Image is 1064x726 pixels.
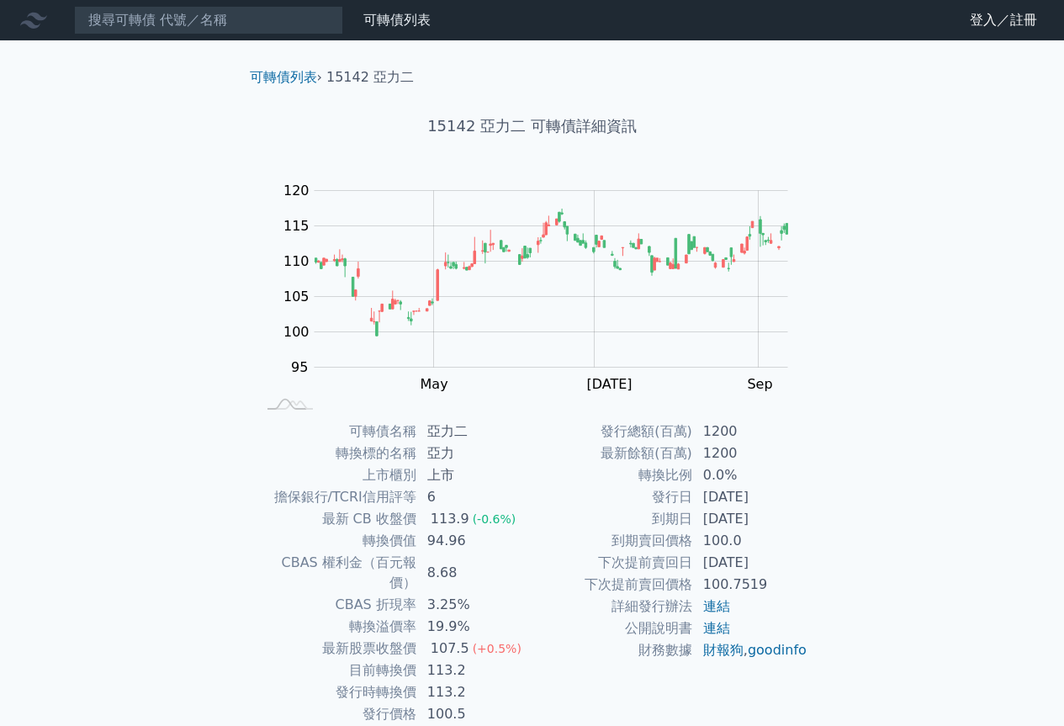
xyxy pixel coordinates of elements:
td: 最新 CB 收盤價 [257,508,417,530]
td: 100.0 [693,530,808,552]
td: 19.9% [417,616,532,638]
tspan: 105 [283,289,310,305]
td: 可轉債名稱 [257,421,417,442]
input: 搜尋可轉債 代號／名稱 [74,6,343,34]
td: 6 [417,486,532,508]
tspan: Sep [747,376,772,392]
td: 擔保銀行/TCRI信用評等 [257,486,417,508]
td: 亞力二 [417,421,532,442]
span: (+0.5%) [473,642,521,655]
td: 發行價格 [257,703,417,725]
tspan: 115 [283,218,310,234]
td: 目前轉換價 [257,660,417,681]
td: 到期賣回價格 [532,530,693,552]
td: 亞力 [417,442,532,464]
td: 詳細發行辦法 [532,596,693,617]
a: 連結 [703,620,730,636]
td: 1200 [693,442,808,464]
td: 上市 [417,464,532,486]
td: 94.96 [417,530,532,552]
td: 財務數據 [532,639,693,661]
td: , [693,639,808,661]
a: goodinfo [748,642,807,658]
td: CBAS 權利金（百元報價） [257,552,417,594]
td: 發行總額(百萬) [532,421,693,442]
tspan: [DATE] [586,376,632,392]
td: [DATE] [693,552,808,574]
td: 公開說明書 [532,617,693,639]
td: 100.5 [417,703,532,725]
div: 107.5 [427,639,473,659]
g: Chart [275,183,813,392]
td: 3.25% [417,594,532,616]
td: 上市櫃別 [257,464,417,486]
td: 發行日 [532,486,693,508]
td: 下次提前賣回價格 [532,574,693,596]
a: 登入／註冊 [956,7,1051,34]
td: [DATE] [693,508,808,530]
td: 轉換比例 [532,464,693,486]
a: 可轉債列表 [250,69,317,85]
td: 到期日 [532,508,693,530]
tspan: 120 [283,183,310,199]
li: › [250,67,322,87]
td: 發行時轉換價 [257,681,417,703]
iframe: Chat Widget [980,645,1064,726]
td: 最新餘額(百萬) [532,442,693,464]
td: [DATE] [693,486,808,508]
td: 8.68 [417,552,532,594]
td: 轉換價值 [257,530,417,552]
div: 113.9 [427,509,473,529]
td: 0.0% [693,464,808,486]
h1: 15142 亞力二 可轉債詳細資訊 [236,114,828,138]
tspan: May [421,376,448,392]
span: (-0.6%) [473,512,516,526]
td: 113.2 [417,681,532,703]
td: 1200 [693,421,808,442]
td: 下次提前賣回日 [532,552,693,574]
td: CBAS 折現率 [257,594,417,616]
tspan: 110 [283,253,310,269]
a: 可轉債列表 [363,12,431,28]
td: 113.2 [417,660,532,681]
td: 最新股票收盤價 [257,638,417,660]
a: 連結 [703,598,730,614]
td: 轉換標的名稱 [257,442,417,464]
td: 轉換溢價率 [257,616,417,638]
a: 財報狗 [703,642,744,658]
tspan: 95 [291,359,308,375]
tspan: 100 [283,324,310,340]
td: 100.7519 [693,574,808,596]
li: 15142 亞力二 [326,67,414,87]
